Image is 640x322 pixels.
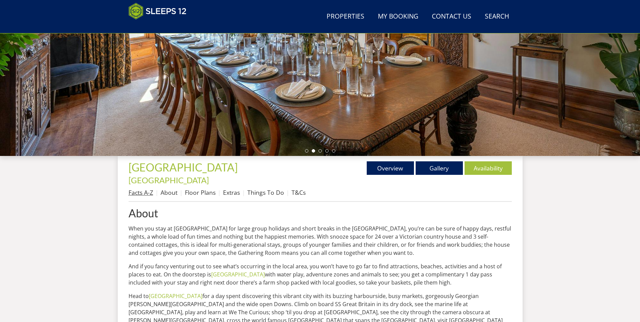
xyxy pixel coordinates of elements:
a: Contact Us [429,9,474,24]
a: My Booking [375,9,421,24]
a: [GEOGRAPHIC_DATA] [129,161,240,174]
a: [GEOGRAPHIC_DATA] [129,175,209,185]
a: Properties [324,9,367,24]
a: About [161,188,177,196]
p: And if you fancy venturing out to see what’s occurring in the local area, you won’t have to go fa... [129,262,512,287]
img: Sleeps 12 [129,3,187,20]
a: Availability [465,161,512,175]
a: About [129,207,512,219]
a: [GEOGRAPHIC_DATA] [211,271,265,278]
span: [GEOGRAPHIC_DATA] [129,161,238,174]
a: Overview [367,161,414,175]
a: Facts A-Z [129,188,153,196]
a: T&Cs [291,188,306,196]
a: [GEOGRAPHIC_DATA] [149,292,202,300]
p: When you stay at [GEOGRAPHIC_DATA] for large group holidays and short breaks in the [GEOGRAPHIC_D... [129,224,512,257]
a: Gallery [416,161,463,175]
iframe: Customer reviews powered by Trustpilot [125,24,196,29]
a: Things To Do [247,188,284,196]
a: Extras [223,188,240,196]
a: Floor Plans [185,188,216,196]
a: Search [482,9,512,24]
